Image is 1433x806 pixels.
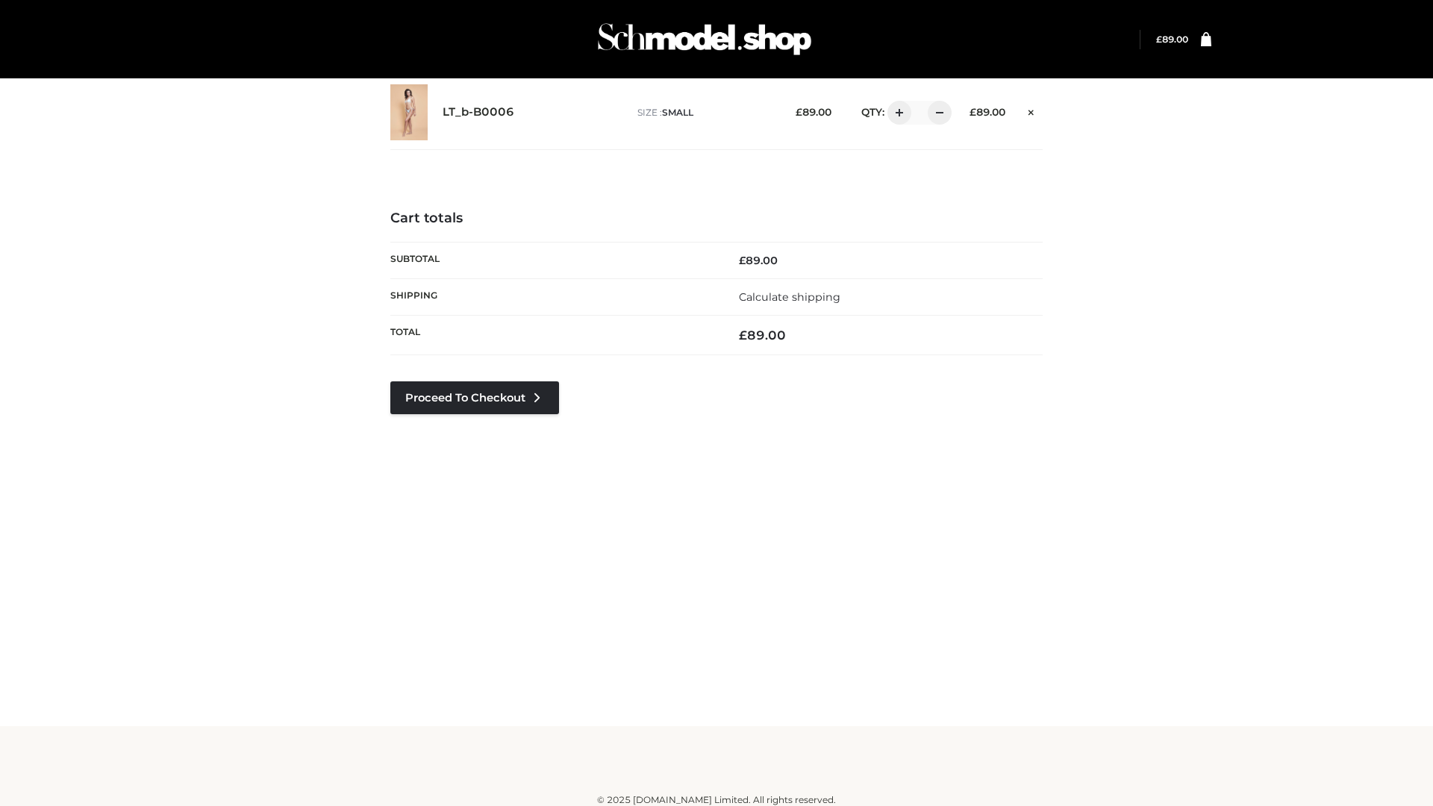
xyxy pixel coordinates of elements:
span: £ [739,254,746,267]
a: LT_b-B0006 [443,105,514,119]
span: £ [739,328,747,343]
bdi: 89.00 [739,254,778,267]
th: Total [390,316,716,355]
p: size : [637,106,772,119]
a: Calculate shipping [739,290,840,304]
a: Remove this item [1020,101,1043,120]
span: SMALL [662,107,693,118]
bdi: 89.00 [970,106,1005,118]
h4: Cart totals [390,210,1043,227]
bdi: 89.00 [1156,34,1188,45]
img: Schmodel Admin 964 [593,10,817,69]
span: £ [1156,34,1162,45]
span: £ [970,106,976,118]
th: Shipping [390,278,716,315]
th: Subtotal [390,242,716,278]
a: Proceed to Checkout [390,381,559,414]
bdi: 89.00 [796,106,831,118]
bdi: 89.00 [739,328,786,343]
div: QTY: [846,101,946,125]
a: £89.00 [1156,34,1188,45]
span: £ [796,106,802,118]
